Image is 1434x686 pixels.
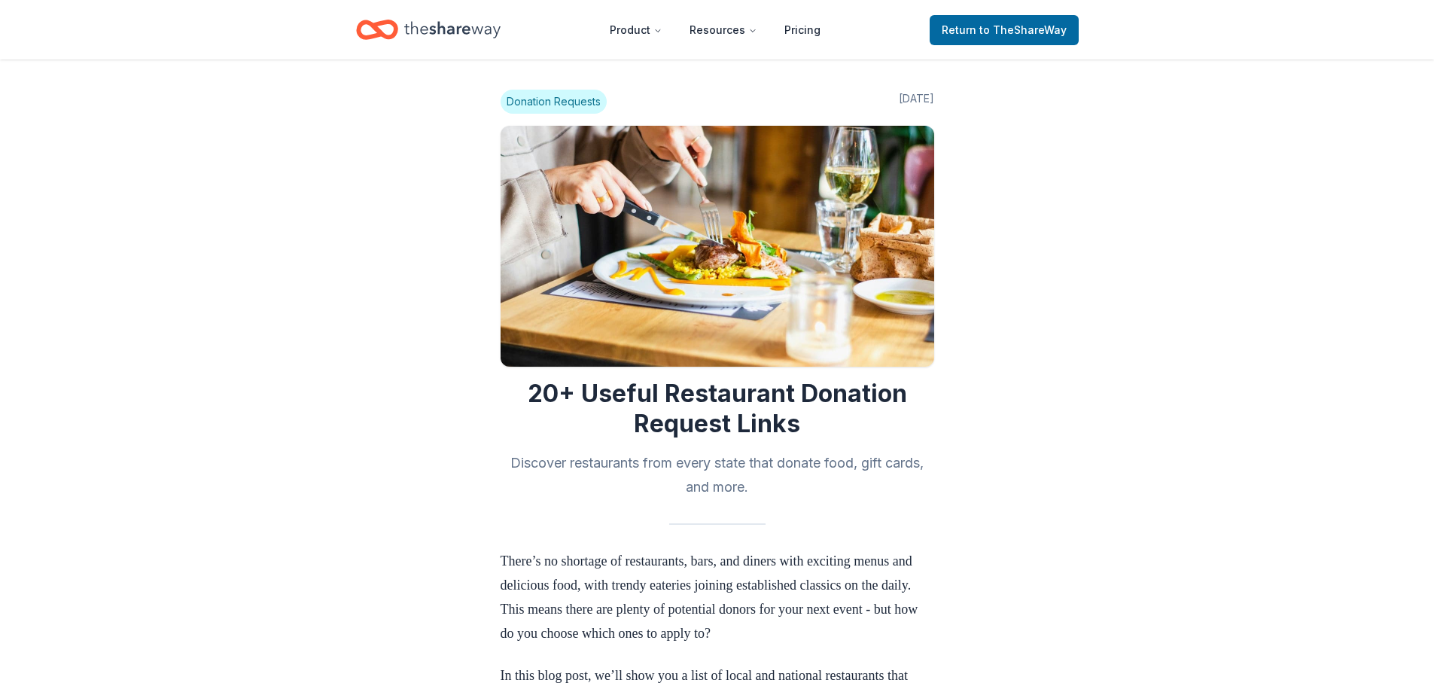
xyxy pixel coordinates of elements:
[501,549,934,645] p: There’s no shortage of restaurants, bars, and diners with exciting menus and delicious food, with...
[930,15,1079,45] a: Returnto TheShareWay
[598,15,674,45] button: Product
[677,15,769,45] button: Resources
[942,21,1067,39] span: Return
[772,15,833,45] a: Pricing
[501,90,607,114] span: Donation Requests
[501,126,934,367] img: Image for 20+ Useful Restaurant Donation Request Links
[501,379,934,439] h1: 20+ Useful Restaurant Donation Request Links
[501,451,934,499] h2: Discover restaurants from every state that donate food, gift cards, and more.
[979,23,1067,36] span: to TheShareWay
[356,12,501,47] a: Home
[899,90,934,114] span: [DATE]
[598,12,833,47] nav: Main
